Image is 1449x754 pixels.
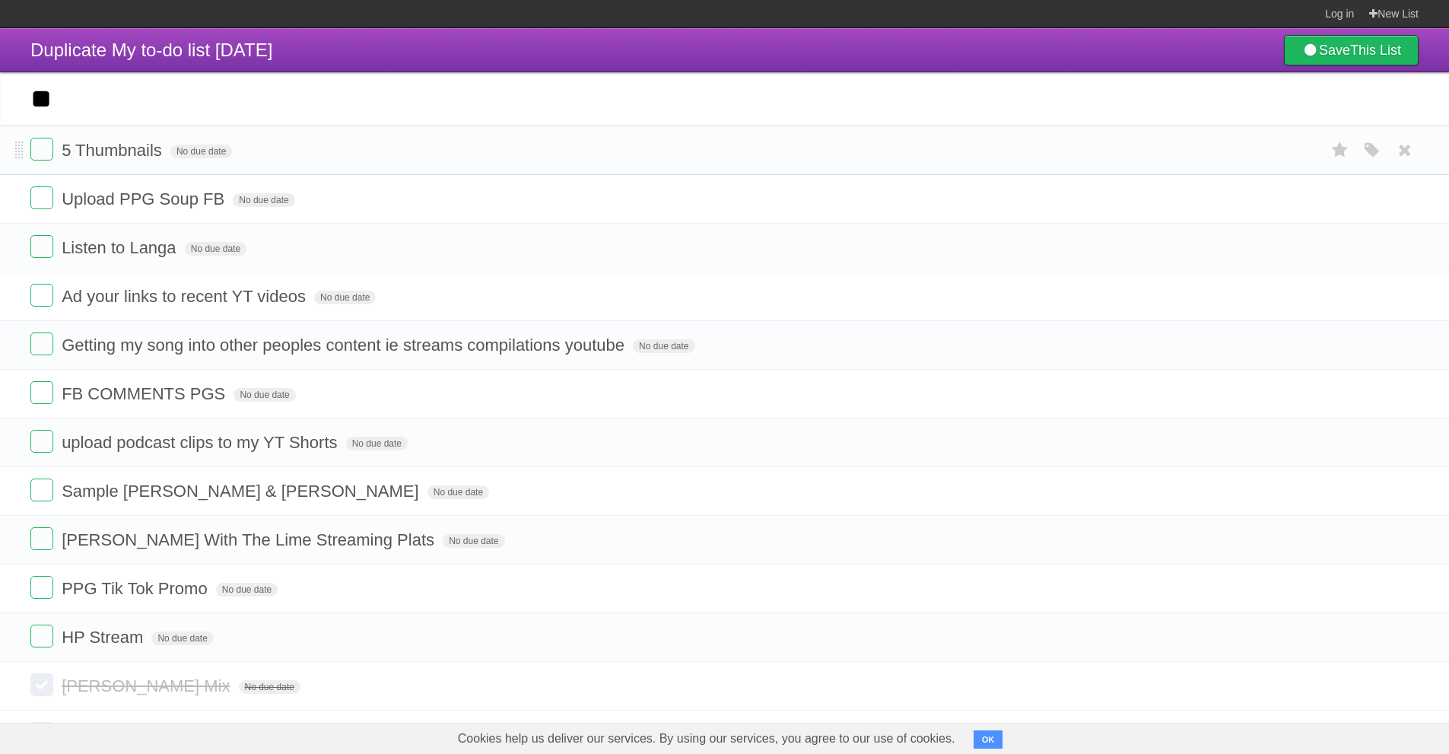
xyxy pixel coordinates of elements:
[62,530,438,549] span: [PERSON_NAME] With The Lime Streaming Plats
[30,625,53,647] label: Done
[62,238,180,257] span: Listen to Langa
[30,186,53,209] label: Done
[1284,35,1419,65] a: SaveThis List
[216,583,278,597] span: No due date
[151,632,213,645] span: No due date
[427,485,489,499] span: No due date
[30,332,53,355] label: Done
[30,235,53,258] label: Done
[233,193,294,207] span: No due date
[62,676,234,695] span: [PERSON_NAME] Mix
[62,336,628,355] span: Getting my song into other peoples content ie streams compilations youtube
[62,287,310,306] span: Ad your links to recent YT videos
[62,628,147,647] span: HP Stream
[443,724,971,754] span: Cookies help us deliver our services. By using our services, you agree to our use of cookies.
[30,381,53,404] label: Done
[30,527,53,550] label: Done
[62,433,341,452] span: upload podcast clips to my YT Shorts
[30,673,53,696] label: Done
[443,534,504,548] span: No due date
[1326,138,1355,163] label: Star task
[346,437,408,450] span: No due date
[314,291,376,304] span: No due date
[30,430,53,453] label: Done
[62,384,229,403] span: FB COMMENTS PGS
[239,680,300,694] span: No due date
[30,40,272,60] span: Duplicate My to-do list [DATE]
[185,242,246,256] span: No due date
[30,576,53,599] label: Done
[30,138,53,161] label: Done
[633,339,694,353] span: No due date
[974,730,1003,749] button: OK
[30,479,53,501] label: Done
[30,284,53,307] label: Done
[30,722,53,745] label: Done
[1350,43,1401,58] b: This List
[62,141,166,160] span: 5 Thumbnails
[62,482,422,501] span: Sample [PERSON_NAME] & [PERSON_NAME]
[62,189,228,208] span: Upload PPG Soup FB
[62,579,211,598] span: PPG Tik Tok Promo
[170,145,232,158] span: No due date
[234,388,295,402] span: No due date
